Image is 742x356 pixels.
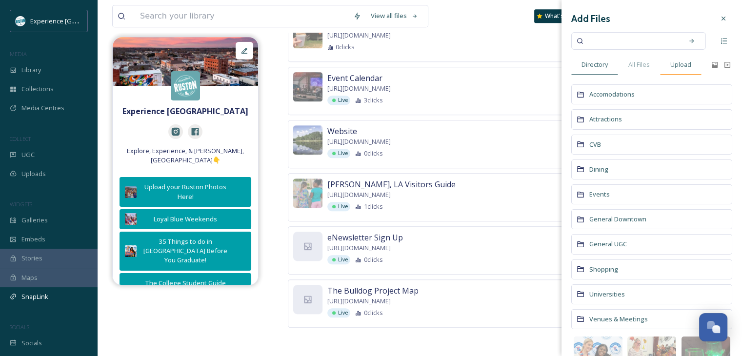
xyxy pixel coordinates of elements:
[327,137,391,146] span: [URL][DOMAIN_NAME]
[366,6,423,25] a: View all files
[120,232,251,271] button: 35 Things to do in [GEOGRAPHIC_DATA] Before You Graduate!
[21,254,42,263] span: Stories
[21,150,35,159] span: UGC
[582,60,608,69] span: Directory
[141,278,229,307] div: The College Student Guide to [GEOGRAPHIC_DATA], [GEOGRAPHIC_DATA]
[534,9,583,23] a: What's New
[363,255,382,264] span: 0 clicks
[327,190,391,199] span: [URL][DOMAIN_NAME]
[120,177,251,206] button: Upload your Ruston Photos Here!
[327,31,391,40] span: [URL][DOMAIN_NAME]
[327,243,391,253] span: [URL][DOMAIN_NAME]
[293,19,322,48] img: mitchamsic.avif
[327,285,419,297] span: The Bulldog Project Map
[327,84,391,93] span: [URL][DOMAIN_NAME]
[589,190,610,198] span: Events
[571,12,610,26] h3: Add Files
[589,239,627,248] span: General UGC
[10,135,31,142] span: COLLECT
[589,315,648,323] span: Venues & Meetings
[327,308,350,317] div: Live
[141,215,229,224] div: Loyal Blue Weekends
[30,16,127,25] span: Experience [GEOGRAPHIC_DATA]
[118,146,253,165] span: Explore, Experience, & [PERSON_NAME], [GEOGRAPHIC_DATA]👇
[699,313,727,341] button: Open Chat
[327,202,350,211] div: Live
[589,215,646,223] span: General Downtown
[327,255,350,264] div: Live
[120,209,251,229] button: Loyal Blue Weekends
[589,90,635,99] span: Accomodations
[363,308,382,317] span: 0 clicks
[120,273,251,312] button: The College Student Guide to [GEOGRAPHIC_DATA], [GEOGRAPHIC_DATA]
[21,338,42,348] span: Socials
[135,5,348,27] input: Search your library
[21,235,45,244] span: Embeds
[122,106,248,117] strong: Experience [GEOGRAPHIC_DATA]
[21,216,48,225] span: Galleries
[628,60,650,69] span: All Files
[589,290,625,298] span: Universities
[327,297,391,306] span: [URL][DOMAIN_NAME]
[21,65,41,75] span: Library
[10,323,29,331] span: SOCIALS
[327,178,456,190] span: [PERSON_NAME], LA Visitors Guide
[327,232,403,243] span: eNewsletter Sign Up
[10,50,27,58] span: MEDIA
[589,140,601,149] span: CVB
[16,16,25,26] img: 24IZHUKKFBA4HCESFN4PRDEIEY.avif
[327,96,350,105] div: Live
[336,42,355,52] span: 0 clicks
[293,125,322,155] img: 9cad81d5-8d4e-4b86-8094-df26c4b347e0.jpg
[141,182,229,201] div: Upload your Ruston Photos Here!
[327,72,382,84] span: Event Calendar
[589,165,608,174] span: Dining
[125,186,137,198] img: 475f994e-39dc-4f57-872c-eeebedf4b9a2.jpg
[21,273,38,282] span: Maps
[21,292,48,301] span: SnapLink
[21,84,54,94] span: Collections
[363,149,382,158] span: 0 clicks
[327,125,357,137] span: Website
[171,71,200,100] img: 415526570_740934454749135_6712834479988994226_n.jpg
[670,60,691,69] span: Upload
[589,265,618,274] span: Shopping
[21,103,64,113] span: Media Centres
[125,245,137,257] img: 52ece8bb-f087-4bb2-80e8-5bc1620114e8.jpg
[113,37,258,86] img: fb003ca6-3847-4083-9791-8fcff1e56fec.jpg
[293,178,322,208] img: headerInterior_Events.avif
[21,169,46,178] span: Uploads
[10,200,32,208] span: WIDGETS
[363,96,382,105] span: 3 clicks
[141,237,229,265] div: 35 Things to do in [GEOGRAPHIC_DATA] Before You Graduate!
[363,202,382,211] span: 1 clicks
[589,115,622,123] span: Attractions
[327,149,350,158] div: Live
[293,72,322,101] img: a412d939-8eee-4567-a468-56b9353d1ce2.jpg
[125,213,137,225] img: edc258aa-9e94-418b-a68a-05723248e859.jpg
